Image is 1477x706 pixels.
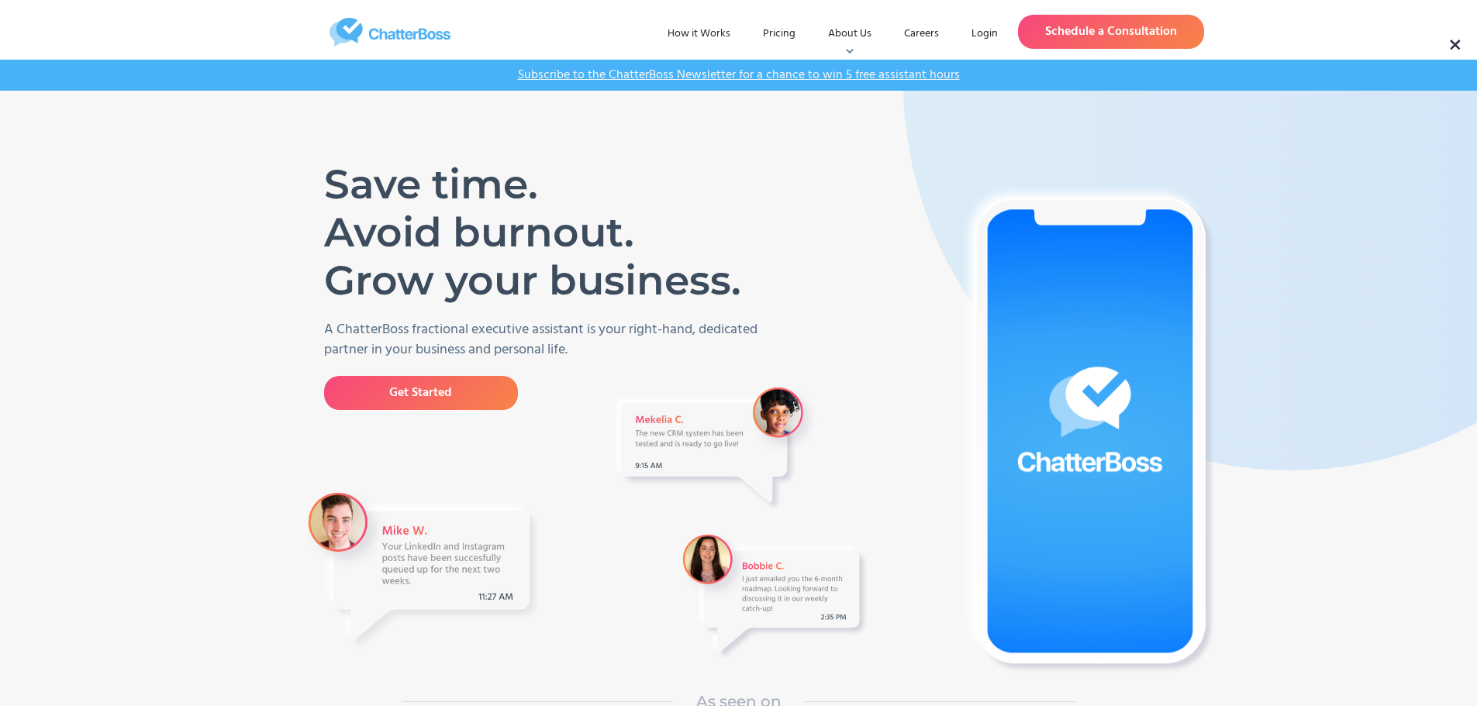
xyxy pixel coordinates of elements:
[892,20,951,48] a: Careers
[324,160,754,305] h1: Save time. Avoid burnout. Grow your business.
[274,18,506,46] a: home
[751,20,808,48] a: Pricing
[609,381,822,514] img: A Message from VA Mekelia
[305,489,541,651] img: A message from VA Mike
[1018,15,1204,49] a: Schedule a Consultation
[655,20,743,48] a: How it Works
[324,376,518,410] a: Get Started
[510,67,968,83] a: Subscribe to the ChatterBoss Newsletter for a chance to win 5 free assistant hours
[324,320,778,360] p: A ChatterBoss fractional executive assistant is your right-hand, dedicated partner in your busine...
[677,529,871,663] img: A Message from a VA Bobbie
[959,20,1010,48] a: Login
[816,20,884,48] div: About Us
[828,26,871,42] div: About Us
